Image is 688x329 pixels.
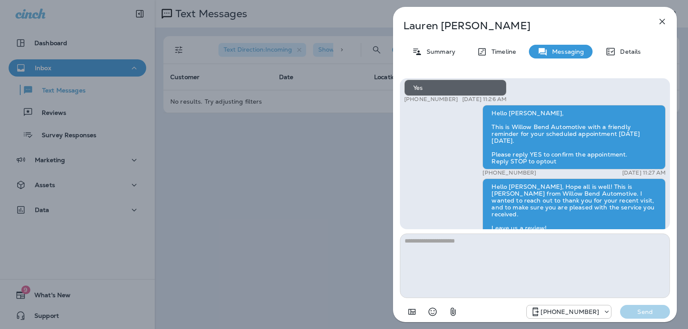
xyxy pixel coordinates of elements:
[462,96,507,103] p: [DATE] 11:26 AM
[403,303,421,320] button: Add in a premade template
[404,80,507,96] div: Yes
[541,308,599,315] p: [PHONE_NUMBER]
[422,48,455,55] p: Summary
[404,96,458,103] p: [PHONE_NUMBER]
[424,303,441,320] button: Select an emoji
[527,307,611,317] div: +1 (813) 497-4455
[622,169,666,176] p: [DATE] 11:27 AM
[616,48,641,55] p: Details
[482,169,536,176] p: [PHONE_NUMBER]
[487,48,516,55] p: Timeline
[482,105,666,169] div: Hello [PERSON_NAME], This is Willow Bend Automotive with a friendly reminder for your scheduled a...
[548,48,584,55] p: Messaging
[482,178,666,264] div: Hello [PERSON_NAME], Hope all is well! This is [PERSON_NAME] from Willow Bend Automotive. I wante...
[403,20,638,32] p: Lauren [PERSON_NAME]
